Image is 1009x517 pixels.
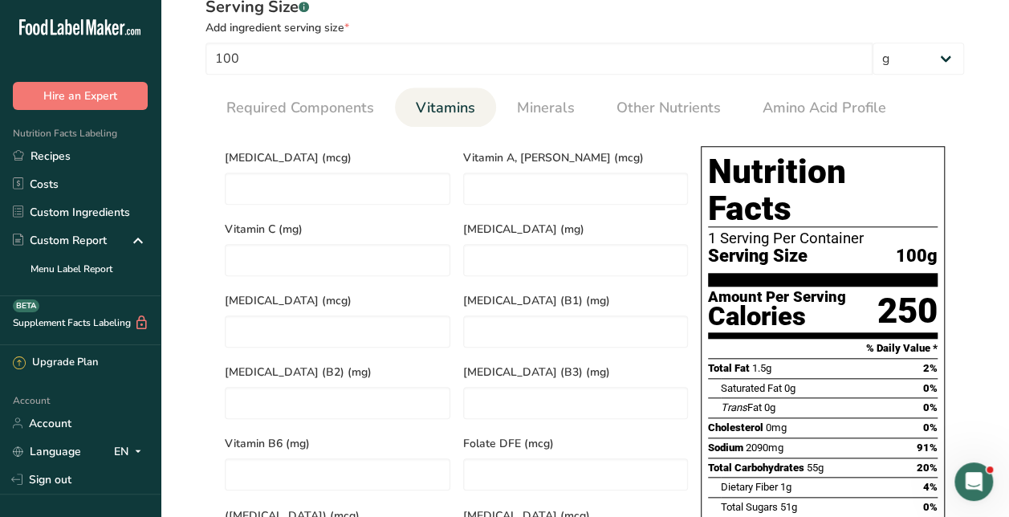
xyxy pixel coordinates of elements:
[746,442,783,454] span: 2090mg
[463,364,689,381] span: [MEDICAL_DATA] (B3) (mg)
[896,246,938,267] span: 100g
[463,221,689,238] span: [MEDICAL_DATA] (mg)
[13,299,39,312] div: BETA
[721,481,778,493] span: Dietary Fiber
[721,401,762,413] span: Fat
[780,481,791,493] span: 1g
[517,97,575,119] span: Minerals
[766,421,787,434] span: 0mg
[463,149,689,166] span: Vitamin A, [PERSON_NAME] (mcg)
[917,442,938,454] span: 91%
[225,364,450,381] span: [MEDICAL_DATA] (B2) (mg)
[708,153,938,227] h1: Nutrition Facts
[416,97,475,119] span: Vitamins
[225,435,450,452] span: Vitamin B6 (mg)
[708,362,750,374] span: Total Fat
[721,382,782,394] span: Saturated Fat
[225,149,450,166] span: [MEDICAL_DATA] (mcg)
[708,339,938,358] section: % Daily Value *
[708,290,846,305] div: Amount Per Serving
[225,292,450,309] span: [MEDICAL_DATA] (mcg)
[463,435,689,452] span: Folate DFE (mcg)
[205,19,964,36] div: Add ingredient serving size
[763,97,886,119] span: Amino Acid Profile
[807,462,824,474] span: 55g
[708,462,804,474] span: Total Carbohydrates
[205,43,873,75] input: Type your serving size here
[13,438,81,466] a: Language
[721,501,778,513] span: Total Sugars
[616,97,721,119] span: Other Nutrients
[917,462,938,474] span: 20%
[225,221,450,238] span: Vitamin C (mg)
[114,442,148,461] div: EN
[780,501,797,513] span: 51g
[13,82,148,110] button: Hire an Expert
[954,462,993,501] iframe: Intercom live chat
[708,230,938,246] div: 1 Serving Per Container
[923,421,938,434] span: 0%
[923,481,938,493] span: 4%
[923,382,938,394] span: 0%
[226,97,374,119] span: Required Components
[708,246,808,267] span: Serving Size
[708,442,743,454] span: Sodium
[721,401,747,413] i: Trans
[708,305,846,328] div: Calories
[752,362,771,374] span: 1.5g
[923,501,938,513] span: 0%
[13,355,98,371] div: Upgrade Plan
[764,401,775,413] span: 0g
[877,290,938,332] div: 250
[784,382,795,394] span: 0g
[923,401,938,413] span: 0%
[463,292,689,309] span: [MEDICAL_DATA] (B1) (mg)
[923,362,938,374] span: 2%
[708,421,763,434] span: Cholesterol
[13,232,107,249] div: Custom Report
